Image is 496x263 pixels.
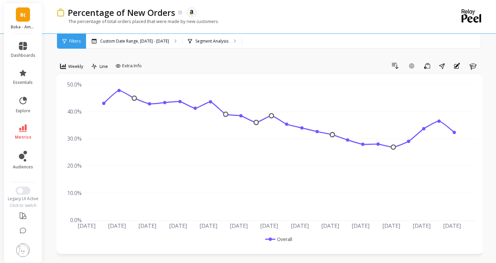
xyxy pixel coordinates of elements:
[68,7,175,18] p: Percentage of New Orders
[57,18,219,24] p: The percentage of total orders placed that were made by new customers.
[16,187,30,195] button: Switch to New UI
[68,63,83,70] span: Weekly
[122,63,142,69] span: Extra Info
[195,39,228,44] p: Segment Analysis
[20,11,26,19] span: B(
[4,203,42,208] div: Click to switch
[189,9,195,16] img: api.amazon.svg
[4,196,42,201] div: Legacy UI Active
[11,24,35,30] p: Boka - Amazon (Essor)
[16,243,30,257] img: profile picture
[13,80,33,85] span: essentials
[100,39,169,44] p: Custom Date Range, [DATE] - [DATE]
[15,135,31,140] span: metrics
[13,164,33,170] span: audiences
[57,8,64,17] img: header icon
[16,108,30,114] span: explore
[69,39,81,44] span: Filters
[11,53,35,58] span: dashboards
[100,63,108,70] span: Line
